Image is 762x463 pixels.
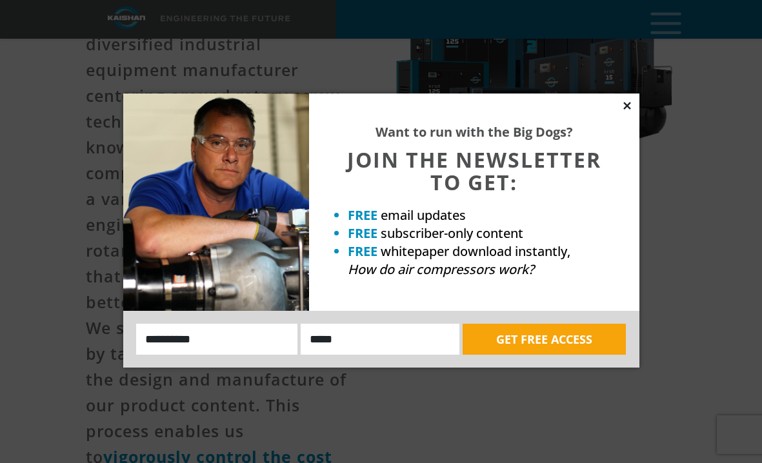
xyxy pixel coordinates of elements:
[348,261,534,278] em: How do air compressors work?
[301,324,459,355] input: Email
[347,146,601,196] span: JOIN THE NEWSLETTER TO GET:
[381,206,466,224] span: email updates
[463,324,626,355] button: GET FREE ACCESS
[381,242,570,260] span: whitepaper download instantly,
[348,206,377,224] strong: FREE
[348,224,377,242] strong: FREE
[348,242,377,260] strong: FREE
[381,224,523,242] span: subscriber-only content
[621,100,633,112] button: Close
[136,324,298,355] input: Name:
[376,123,573,141] strong: Want to run with the Big Dogs?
